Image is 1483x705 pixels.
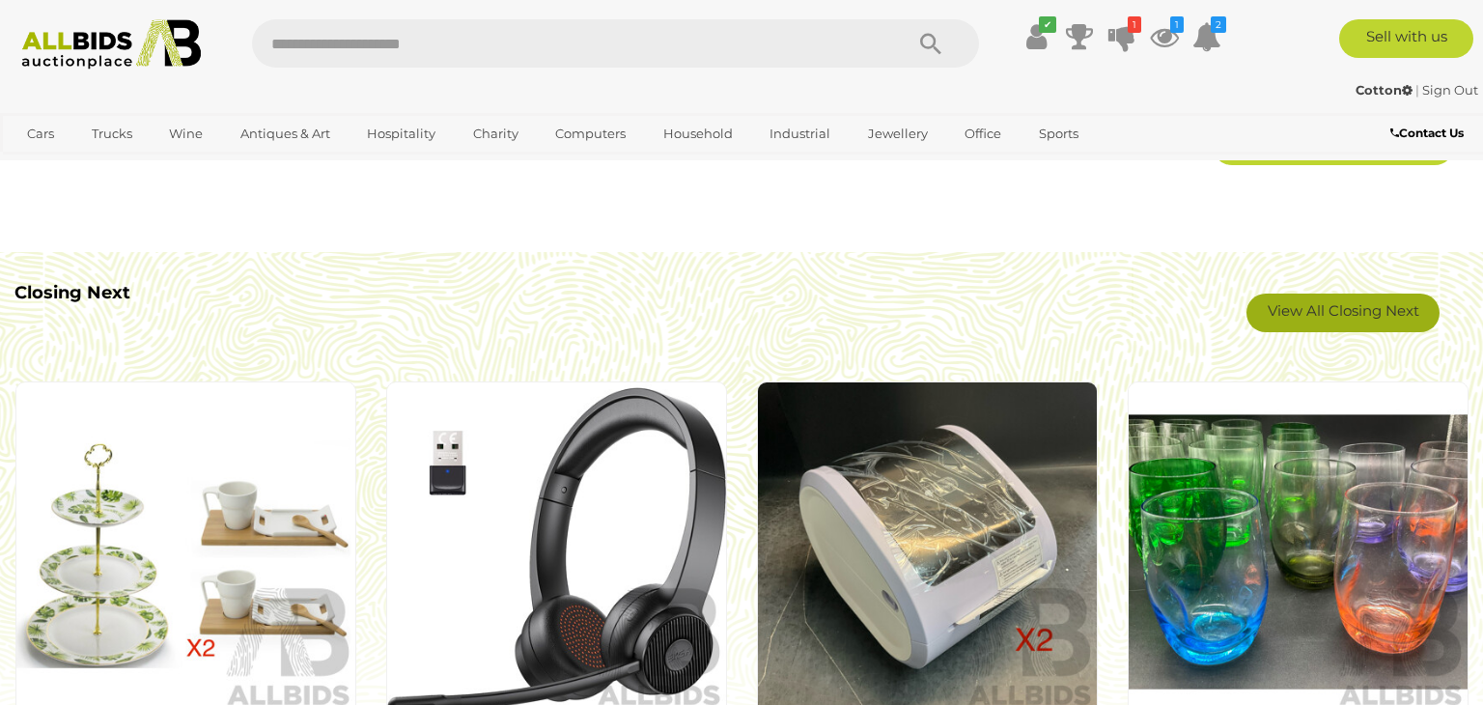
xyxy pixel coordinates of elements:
[651,118,745,150] a: Household
[1422,82,1478,98] a: Sign Out
[14,118,67,150] a: Cars
[156,118,215,150] a: Wine
[1356,82,1413,98] strong: Cotton
[1246,294,1440,332] a: View All Closing Next
[543,118,638,150] a: Computers
[1128,16,1141,33] i: 1
[79,118,145,150] a: Trucks
[882,19,979,68] button: Search
[1039,16,1056,33] i: ✔
[1022,19,1051,54] a: ✔
[1170,16,1184,33] i: 1
[1356,82,1415,98] a: Cotton
[1390,126,1464,140] b: Contact Us
[228,118,343,150] a: Antiques & Art
[461,118,531,150] a: Charity
[1107,19,1136,54] a: 1
[1192,19,1221,54] a: 2
[14,151,177,183] a: [GEOGRAPHIC_DATA]
[757,118,843,150] a: Industrial
[1339,19,1473,58] a: Sell with us
[952,118,1014,150] a: Office
[1150,19,1179,54] a: 1
[1211,16,1226,33] i: 2
[354,118,448,150] a: Hospitality
[1390,123,1469,144] a: Contact Us
[1026,118,1091,150] a: Sports
[14,282,130,303] b: Closing Next
[1415,82,1419,98] span: |
[855,118,940,150] a: Jewellery
[12,19,212,70] img: Allbids.com.au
